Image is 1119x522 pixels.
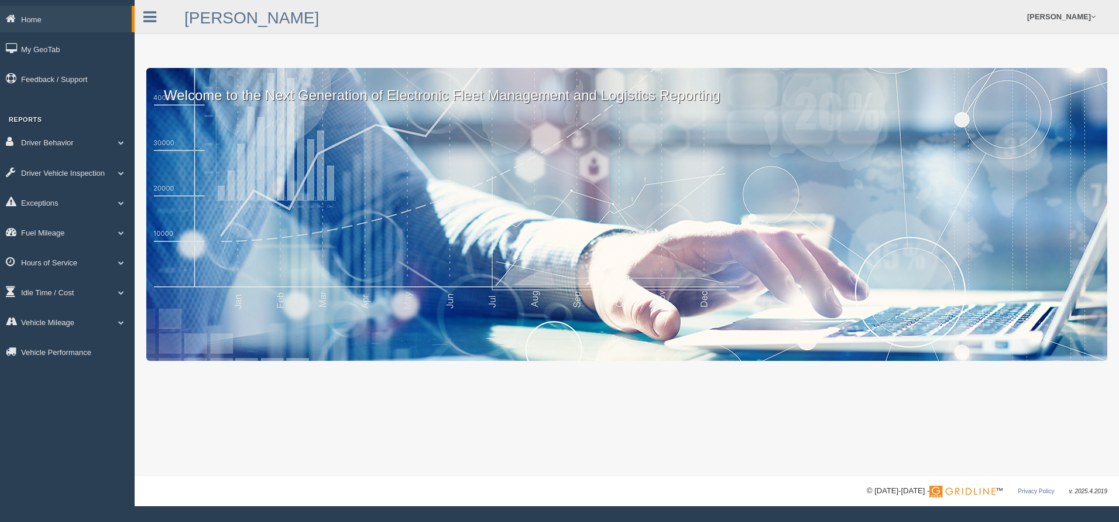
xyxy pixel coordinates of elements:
img: Gridline [929,486,996,497]
a: Privacy Policy [1018,488,1054,494]
a: [PERSON_NAME] [184,9,319,27]
div: © [DATE]-[DATE] - ™ [867,485,1107,497]
span: v. 2025.4.2019 [1069,488,1107,494]
p: Welcome to the Next Generation of Electronic Fleet Management and Logistics Reporting [146,68,1107,105]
